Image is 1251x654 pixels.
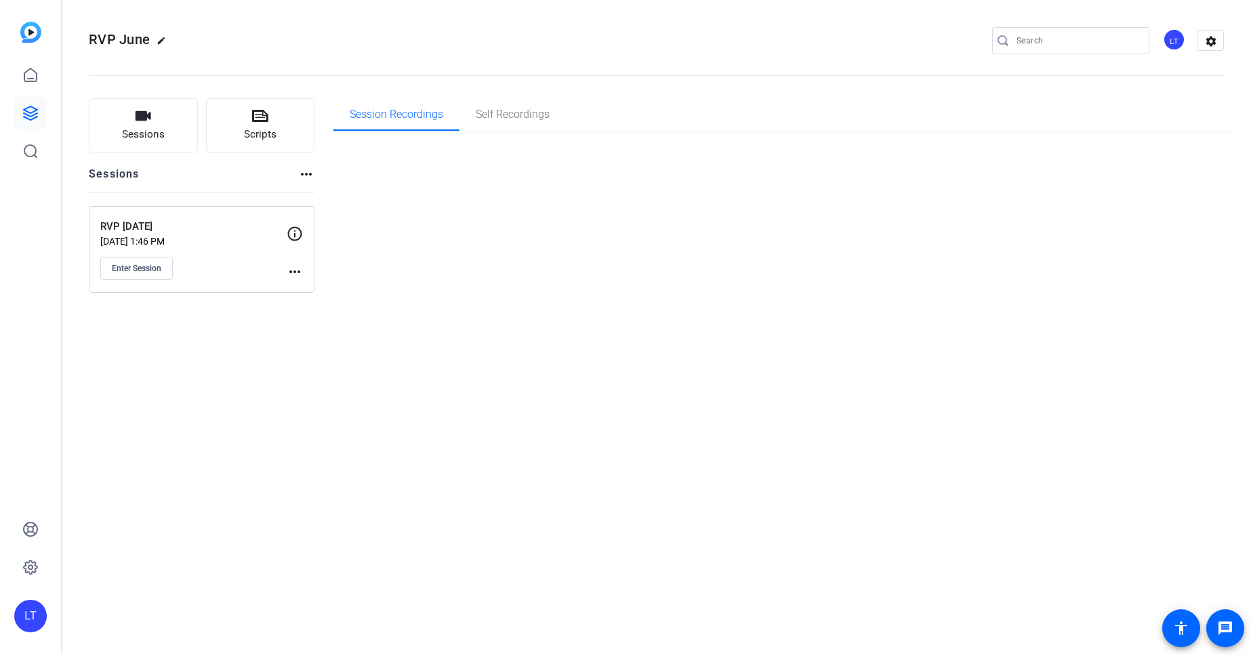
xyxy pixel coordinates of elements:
[1017,33,1139,49] input: Search
[244,127,276,142] span: Scripts
[157,36,173,52] mat-icon: edit
[476,109,550,120] span: Self Recordings
[14,600,47,632] div: LT
[298,166,314,182] mat-icon: more_horiz
[1173,620,1189,636] mat-icon: accessibility
[100,236,287,247] p: [DATE] 1:46 PM
[89,98,198,152] button: Sessions
[112,263,161,274] span: Enter Session
[89,31,150,47] span: RVP June
[1163,28,1185,51] div: LT
[1197,31,1225,52] mat-icon: settings
[287,264,303,280] mat-icon: more_horiz
[1217,620,1233,636] mat-icon: message
[100,219,287,234] p: RVP [DATE]
[100,257,173,280] button: Enter Session
[350,109,443,120] span: Session Recordings
[206,98,315,152] button: Scripts
[20,22,41,43] img: blue-gradient.svg
[1163,28,1187,52] ngx-avatar: Lauren Turner
[122,127,165,142] span: Sessions
[89,166,140,192] h2: Sessions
